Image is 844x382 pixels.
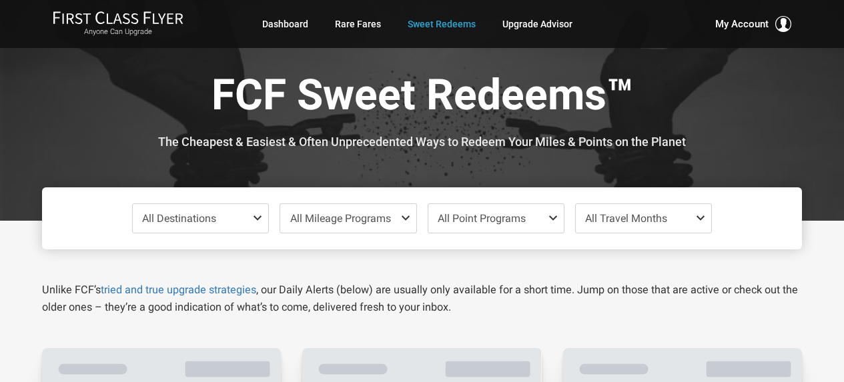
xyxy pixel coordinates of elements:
h3: The Cheapest & Easiest & Often Unprecedented Ways to Redeem Your Miles & Points on the Planet [52,135,792,149]
span: All Mileage Programs [290,212,391,225]
a: Rare Fares [335,12,381,36]
small: Anyone Can Upgrade [53,27,183,37]
a: tried and true upgrade strategies [101,283,256,296]
a: Dashboard [262,12,308,36]
span: My Account [715,16,769,32]
h1: FCF Sweet Redeems™ [52,72,792,123]
img: First Class Flyer [53,11,183,25]
span: All Point Programs [438,212,526,225]
a: Upgrade Advisor [502,12,572,36]
button: My Account [715,16,791,32]
p: Unlike FCF’s , our Daily Alerts (below) are usually only available for a short time. Jump on thos... [42,281,802,316]
a: Sweet Redeems [408,12,476,36]
span: All Travel Months [585,212,667,225]
a: First Class FlyerAnyone Can Upgrade [53,11,183,37]
span: All Destinations [142,212,216,225]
